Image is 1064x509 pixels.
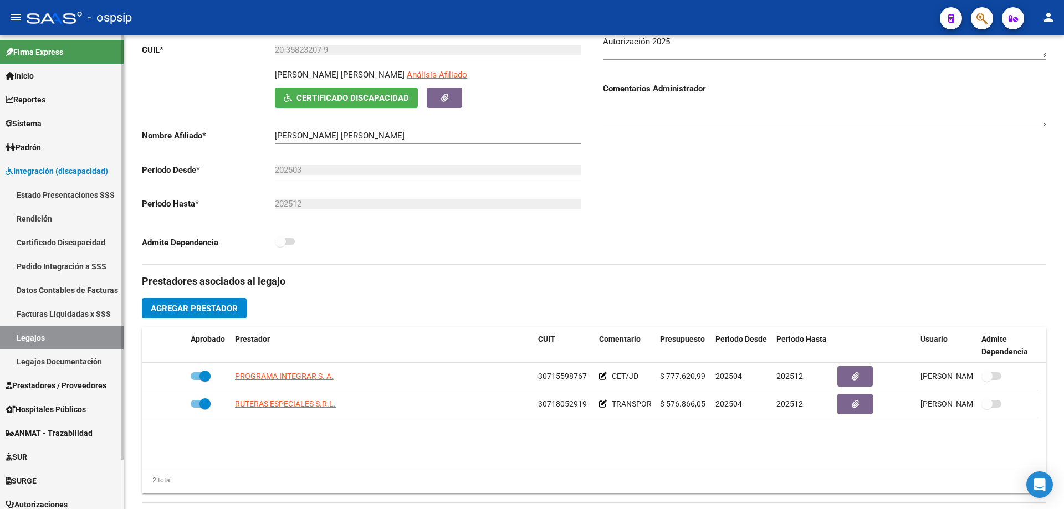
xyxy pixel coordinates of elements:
[142,236,275,249] p: Admite Dependencia
[142,44,275,56] p: CUIL
[1042,11,1055,24] mat-icon: person
[142,130,275,142] p: Nombre Afiliado
[715,372,742,381] span: 202504
[275,88,418,108] button: Certificado Discapacidad
[275,69,405,81] p: [PERSON_NAME] [PERSON_NAME]
[235,399,336,408] span: RUTERAS ESPECIALES S.R.L.
[776,372,803,381] span: 202512
[977,327,1038,364] datatable-header-cell: Admite Dependencia
[920,335,948,343] span: Usuario
[407,70,467,80] span: Análisis Afiliado
[1026,471,1053,498] div: Open Intercom Messenger
[715,335,767,343] span: Periodo Desde
[612,372,638,381] span: CET/JD
[538,372,587,381] span: 30715598767
[538,399,587,408] span: 30718052919
[9,11,22,24] mat-icon: menu
[231,327,534,364] datatable-header-cell: Prestador
[772,327,833,364] datatable-header-cell: Periodo Hasta
[776,399,803,408] span: 202512
[142,274,1046,289] h3: Prestadores asociados al legajo
[6,403,86,415] span: Hospitales Públicos
[920,399,1007,408] span: [PERSON_NAME] [DATE]
[916,327,977,364] datatable-header-cell: Usuario
[6,46,63,58] span: Firma Express
[6,379,106,392] span: Prestadores / Proveedores
[142,474,172,486] div: 2 total
[612,399,660,408] span: TRANSPORTE
[603,83,1046,95] h3: Comentarios Administrador
[595,327,656,364] datatable-header-cell: Comentario
[538,335,555,343] span: CUIT
[656,327,711,364] datatable-header-cell: Presupuesto
[142,298,247,318] button: Agregar Prestador
[88,6,132,30] span: - ospsip
[142,198,275,210] p: Periodo Hasta
[235,335,270,343] span: Prestador
[660,335,705,343] span: Presupuesto
[660,372,705,381] span: $ 777.620,99
[6,117,42,130] span: Sistema
[660,399,705,408] span: $ 576.866,05
[142,164,275,176] p: Periodo Desde
[6,165,108,177] span: Integración (discapacidad)
[191,335,225,343] span: Aprobado
[6,141,41,153] span: Padrón
[981,335,1028,356] span: Admite Dependencia
[235,372,334,381] span: PROGRAMA INTEGRAR S. A.
[6,94,45,106] span: Reportes
[776,335,827,343] span: Periodo Hasta
[6,427,93,439] span: ANMAT - Trazabilidad
[711,327,772,364] datatable-header-cell: Periodo Desde
[6,70,34,82] span: Inicio
[186,327,231,364] datatable-header-cell: Aprobado
[920,372,1007,381] span: [PERSON_NAME] [DATE]
[715,399,742,408] span: 202504
[6,451,27,463] span: SUR
[151,304,238,313] span: Agregar Prestador
[6,475,37,487] span: SURGE
[296,93,409,103] span: Certificado Discapacidad
[599,335,641,343] span: Comentario
[534,327,595,364] datatable-header-cell: CUIT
